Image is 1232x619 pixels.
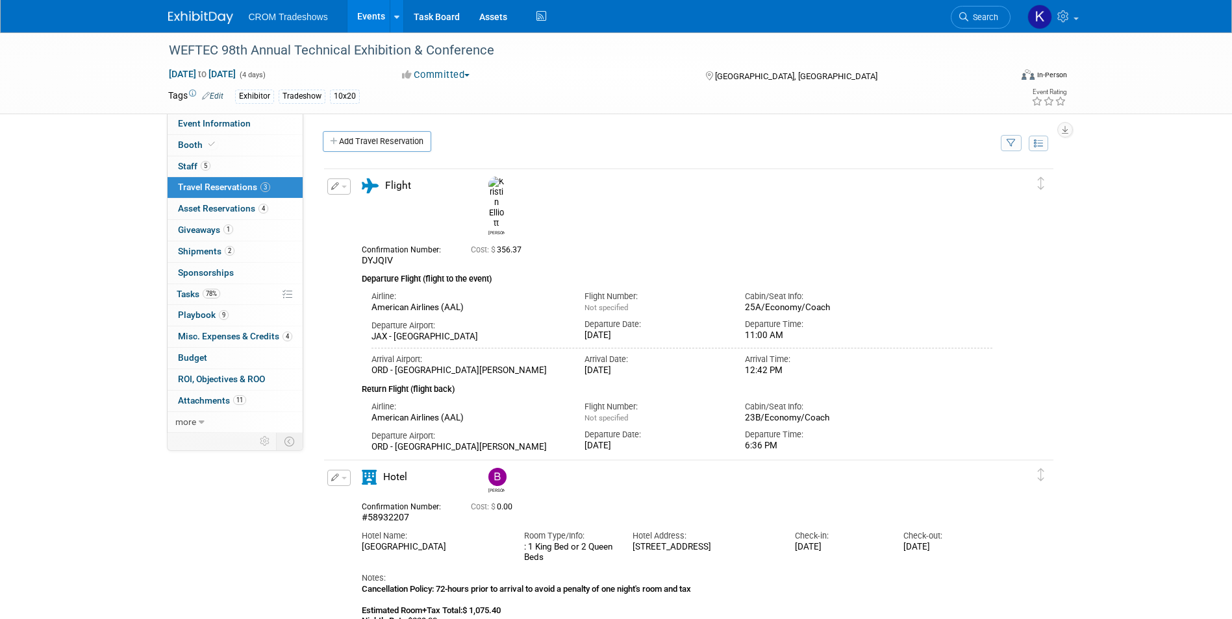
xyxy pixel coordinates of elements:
[585,319,725,330] div: Departure Date:
[168,412,303,433] a: more
[524,542,613,563] div: : 1 King Bed or 2 Queen Beds
[178,118,251,128] span: Event Information
[585,354,725,365] div: Arrival Date:
[485,468,508,493] div: Bobby Oyenarte
[178,395,246,406] span: Attachments
[1038,177,1044,190] i: Click and drag to move item
[362,178,379,193] i: Flight
[585,441,725,452] div: [DATE]
[488,228,505,236] div: Kristin Elliott
[585,303,628,312] span: Not specified
[385,180,411,191] span: Flight
[168,114,303,134] a: Event Information
[471,245,527,254] span: 356.37
[362,266,993,285] div: Departure Flight (flight to the event)
[471,245,497,254] span: Cost: $
[745,413,886,423] div: 23B/Economy/Coach
[177,289,220,299] span: Tasks
[371,401,566,413] div: Airline:
[233,395,246,405] span: 11
[745,330,886,341] div: 11:00 AM
[168,263,303,284] a: Sponsorships
[795,530,884,542] div: Check-in:
[633,542,775,553] div: [STREET_ADDRESS]
[795,542,884,553] div: [DATE]
[164,39,991,62] div: WEFTEC 98th Annual Technical Exhibition & Conference
[238,71,266,79] span: (4 days)
[903,542,992,553] div: [DATE]
[903,530,992,542] div: Check-out:
[745,354,886,365] div: Arrival Time:
[633,530,775,542] div: Hotel Address:
[745,302,886,313] div: 25A/Economy/Coach
[1007,140,1016,148] i: Filter by Traveler
[168,220,303,241] a: Giveaways1
[178,267,234,278] span: Sponsorships
[330,90,360,103] div: 10x20
[178,309,229,320] span: Playbook
[397,68,475,82] button: Committed
[1027,5,1052,29] img: Katy Robinson
[178,182,270,192] span: Travel Reservations
[934,67,1068,87] div: Event Format
[585,330,725,341] div: [DATE]
[745,441,886,452] div: 6:36 PM
[485,176,508,236] div: Kristin Elliott
[524,530,613,542] div: Room Type/Info:
[362,498,451,512] div: Confirmation Number:
[362,376,993,396] div: Return Flight (flight back)
[362,512,409,522] span: #58932207
[585,413,628,422] span: Not specified
[968,12,998,22] span: Search
[362,584,691,615] b: Cancellation Policy: 72-hours prior to arrival to avoid a penalty of one night's room and tax Est...
[168,284,303,305] a: Tasks78%
[585,291,725,302] div: Flight Number:
[371,302,566,313] div: American Airlines (AAL)
[488,468,507,486] img: Bobby Oyenarte
[178,331,292,341] span: Misc. Expenses & Credits
[1038,468,1044,481] i: Click and drag to move item
[1037,70,1067,80] div: In-Person
[362,530,505,542] div: Hotel Name:
[371,430,566,442] div: Departure Airport:
[178,225,233,235] span: Giveaways
[471,502,518,511] span: 0.00
[371,332,566,343] div: JAX - [GEOGRAPHIC_DATA]
[745,365,886,376] div: 12:42 PM
[178,246,234,256] span: Shipments
[168,135,303,156] a: Booth
[951,6,1011,29] a: Search
[371,291,566,302] div: Airline:
[168,348,303,369] a: Budget
[178,374,265,384] span: ROI, Objectives & ROO
[362,241,451,255] div: Confirmation Number:
[371,442,566,453] div: ORD - [GEOGRAPHIC_DATA][PERSON_NAME]
[208,141,215,148] i: Booth reservation complete
[371,365,566,376] div: ORD - [GEOGRAPHIC_DATA][PERSON_NAME]
[362,572,993,584] div: Notes:
[371,413,566,424] div: American Airlines (AAL)
[178,161,210,171] span: Staff
[1022,69,1035,80] img: Format-Inperson.png
[488,486,505,493] div: Bobby Oyenarte
[249,12,328,22] span: CROM Tradeshows
[168,68,236,80] span: [DATE] [DATE]
[196,69,208,79] span: to
[745,319,886,330] div: Departure Time:
[203,289,220,298] span: 78%
[745,291,886,302] div: Cabin/Seat Info:
[202,91,223,101] a: Edit
[488,176,505,228] img: Kristin Elliott
[168,391,303,411] a: Attachments11
[362,542,505,553] div: [GEOGRAPHIC_DATA]
[283,332,292,341] span: 4
[279,90,325,103] div: Tradeshow
[745,429,886,441] div: Departure Time:
[219,310,229,320] span: 9
[254,433,277,450] td: Personalize Event Tab Strip
[715,71,877,81] span: [GEOGRAPHIC_DATA], [GEOGRAPHIC_DATA]
[471,502,497,511] span: Cost: $
[323,131,431,152] a: Add Travel Reservation
[362,470,377,485] i: Hotel
[371,354,566,365] div: Arrival Airport:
